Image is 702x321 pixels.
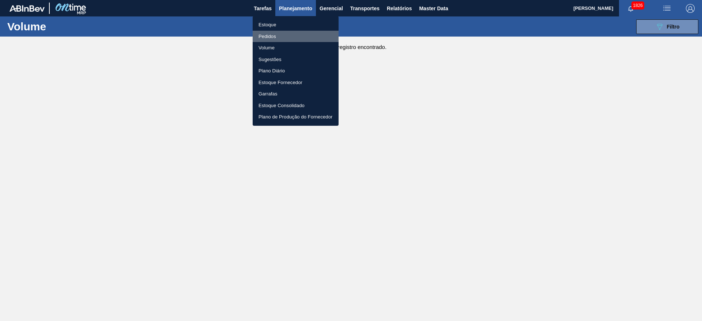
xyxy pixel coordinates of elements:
[253,88,339,100] a: Garrafas
[253,77,339,88] a: Estoque Fornecedor
[253,19,339,31] a: Estoque
[253,100,339,112] a: Estoque Consolidado
[253,31,339,42] a: Pedidos
[253,65,339,77] a: Plano Diário
[253,42,339,54] a: Volume
[253,54,339,65] a: Sugestões
[253,111,339,123] a: Plano de Produção do Fornecedor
